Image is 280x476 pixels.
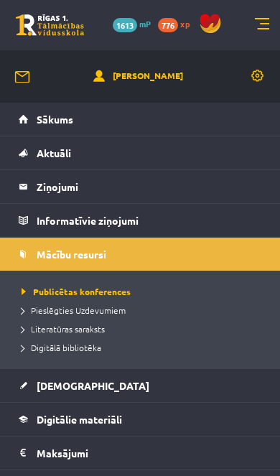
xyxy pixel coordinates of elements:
a: Aktuāli [19,136,262,169]
a: Literatūras saraksts [22,322,266,335]
a: Mācību resursi [19,238,262,271]
a: Pieslēgties Uzdevumiem [22,304,266,317]
span: Digitālie materiāli [37,413,122,426]
span: xp [180,18,190,29]
legend: Maksājumi [37,437,262,470]
a: Informatīvie ziņojumi [19,204,262,237]
a: [PERSON_NAME] [93,69,183,84]
span: Literatūras saraksts [22,323,105,335]
a: Maksājumi [19,437,262,470]
a: [DEMOGRAPHIC_DATA] [19,369,262,402]
span: 776 [158,18,178,32]
span: Digitālā bibliotēka [22,342,101,353]
span: 1613 [113,18,137,32]
a: Rīgas 1. Tālmācības vidusskola [16,14,84,36]
span: Publicētas konferences [22,286,131,297]
a: Digitālā bibliotēka [22,341,266,354]
a: Digitālie materiāli [19,403,262,436]
a: 776 xp [158,18,197,29]
span: [DEMOGRAPHIC_DATA] [37,379,149,392]
span: Pieslēgties Uzdevumiem [22,304,126,316]
span: Sākums [37,113,73,126]
span: Aktuāli [37,146,71,159]
a: Sākums [19,103,262,136]
span: mP [139,18,151,29]
legend: Ziņojumi [37,170,262,203]
span: Mācību resursi [37,248,106,261]
a: Publicētas konferences [22,285,266,298]
a: Ziņojumi [19,170,262,203]
legend: Informatīvie ziņojumi [37,204,262,237]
